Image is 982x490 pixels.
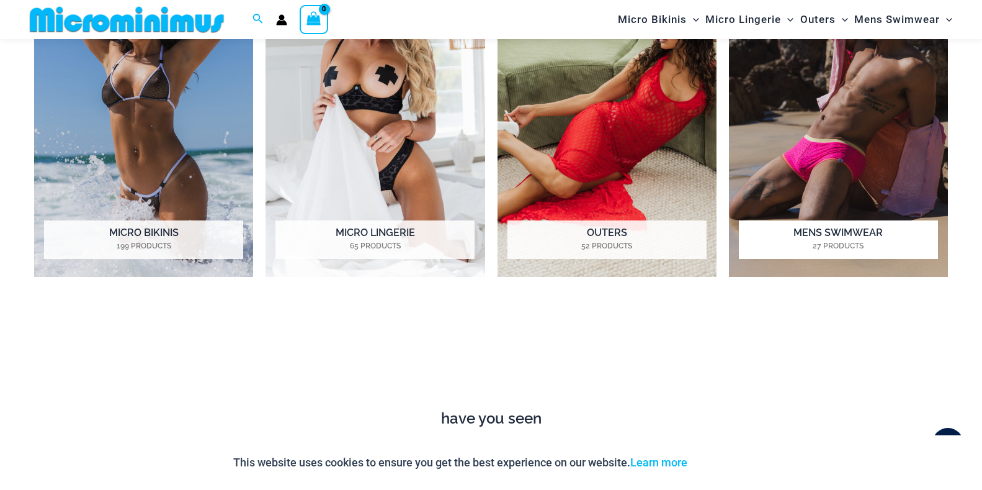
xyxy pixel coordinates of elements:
[252,12,264,27] a: Search icon link
[25,6,229,34] img: MM SHOP LOGO FLAT
[613,2,957,37] nav: Site Navigation
[618,4,687,35] span: Micro Bikinis
[702,4,797,35] a: Micro LingerieMenu ToggleMenu Toggle
[940,4,952,35] span: Menu Toggle
[797,4,851,35] a: OutersMenu ToggleMenu Toggle
[630,456,687,469] a: Learn more
[697,448,749,478] button: Accept
[781,4,793,35] span: Menu Toggle
[44,240,243,252] mark: 199 Products
[25,410,957,428] h4: have you seen
[44,220,243,259] h2: Micro Bikinis
[836,4,848,35] span: Menu Toggle
[507,240,707,252] mark: 52 Products
[800,4,836,35] span: Outers
[705,4,781,35] span: Micro Lingerie
[615,4,702,35] a: Micro BikinisMenu ToggleMenu Toggle
[275,240,475,252] mark: 65 Products
[739,220,938,259] h2: Mens Swimwear
[300,5,328,34] a: View Shopping Cart, empty
[851,4,955,35] a: Mens SwimwearMenu ToggleMenu Toggle
[854,4,940,35] span: Mens Swimwear
[739,240,938,252] mark: 27 Products
[34,310,948,403] iframe: TrustedSite Certified
[507,220,707,259] h2: Outers
[275,220,475,259] h2: Micro Lingerie
[687,4,699,35] span: Menu Toggle
[276,14,287,25] a: Account icon link
[233,453,687,472] p: This website uses cookies to ensure you get the best experience on our website.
